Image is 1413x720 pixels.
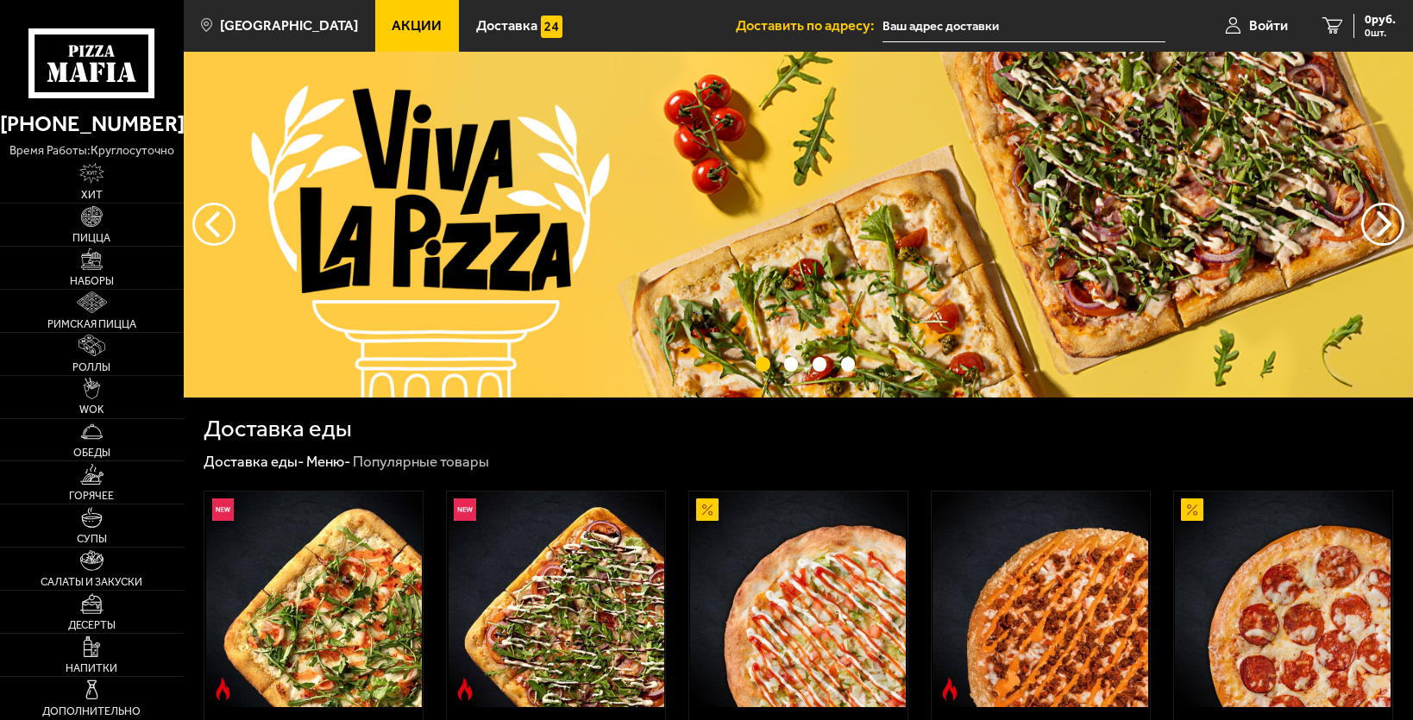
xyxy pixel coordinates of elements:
[756,357,769,371] button: точки переключения
[41,577,142,588] span: Салаты и закуски
[73,448,110,459] span: Обеды
[206,491,422,707] img: Римская с креветками
[42,706,141,717] span: Дополнительно
[841,357,855,371] button: точки переключения
[77,534,107,545] span: Супы
[454,678,476,700] img: Острое блюдо
[1181,498,1203,521] img: Акционный
[541,16,563,38] img: 15daf4d41897b9f0e9f617042186c801.svg
[212,498,235,521] img: Новинка
[696,498,719,521] img: Акционный
[690,491,906,707] img: Аль-Шам 25 см (тонкое тесто)
[736,19,882,33] span: Доставить по адресу:
[882,10,1165,42] input: Ваш адрес доставки
[476,19,537,33] span: Доставка
[932,491,1150,707] a: Острое блюдоБиф чили 25 см (толстое с сыром)
[192,203,235,246] button: следующий
[1365,14,1396,26] span: 0 руб.
[68,620,116,631] span: Десерты
[1175,491,1391,707] img: Пепперони 25 см (толстое с сыром)
[81,190,103,201] span: Хит
[66,663,117,674] span: Напитки
[70,276,114,287] span: Наборы
[353,452,489,471] div: Популярные товары
[1249,19,1288,33] span: Войти
[72,362,110,373] span: Роллы
[447,491,665,707] a: НовинкаОстрое блюдоРимская с мясным ассорти
[454,498,476,521] img: Новинка
[784,357,798,371] button: точки переключения
[449,491,664,707] img: Римская с мясным ассорти
[212,678,235,700] img: Острое блюдо
[69,491,114,502] span: Горячее
[1361,203,1404,246] button: предыдущий
[47,319,136,330] span: Римская пицца
[882,10,1165,42] span: Ленинградская область, Всеволожский район, Мурино, улица Шоссе в Лаврики, 57к1
[72,233,110,244] span: Пицца
[813,357,826,371] button: точки переключения
[220,19,358,33] span: [GEOGRAPHIC_DATA]
[204,453,304,470] a: Доставка еды-
[306,453,350,470] a: Меню-
[939,678,961,700] img: Острое блюдо
[204,491,423,707] a: НовинкаОстрое блюдоРимская с креветками
[1365,28,1396,38] span: 0 шт.
[392,19,442,33] span: Акции
[204,417,352,441] h1: Доставка еды
[933,491,1148,707] img: Биф чили 25 см (толстое с сыром)
[689,491,907,707] a: АкционныйАль-Шам 25 см (тонкое тесто)
[1174,491,1392,707] a: АкционныйПепперони 25 см (толстое с сыром)
[79,404,104,416] span: WOK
